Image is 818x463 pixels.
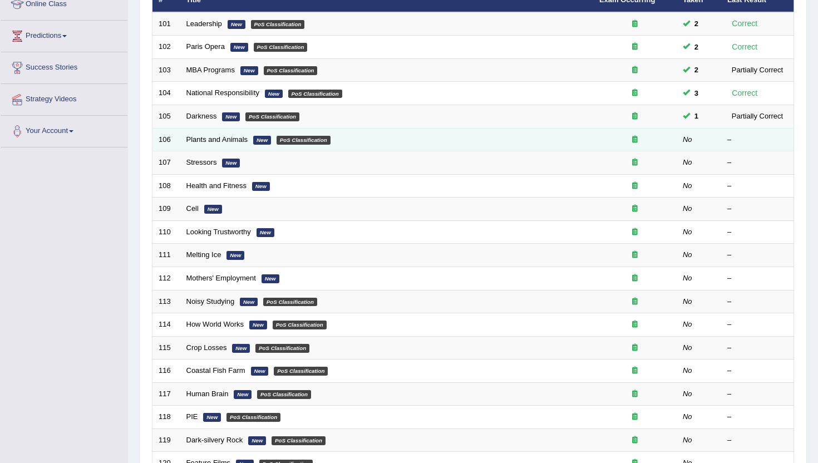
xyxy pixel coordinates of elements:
em: New [240,298,258,307]
div: – [727,181,787,191]
td: 116 [152,359,180,383]
td: 112 [152,267,180,290]
div: Partially Correct [727,110,787,122]
em: No [683,436,692,444]
div: – [727,343,787,353]
div: Exam occurring question [599,366,671,376]
span: You can still take this question [690,64,703,76]
a: Human Brain [186,390,229,398]
em: PoS Classification [257,390,311,399]
a: Looking Trustworthy [186,228,251,236]
a: Darkness [186,112,217,120]
div: Exam occurring question [599,111,671,122]
a: Melting Ice [186,250,221,259]
td: 103 [152,58,180,82]
div: – [727,157,787,168]
em: No [683,250,692,259]
span: You can still take this question [690,41,703,53]
div: Exam occurring question [599,250,671,260]
em: New [228,20,245,29]
a: National Responsibility [186,88,260,97]
a: PIE [186,412,198,421]
a: Health and Fitness [186,181,247,190]
em: New [248,436,266,445]
em: PoS Classification [273,321,327,329]
em: No [683,135,692,144]
td: 113 [152,290,180,313]
div: – [727,389,787,400]
div: Exam occurring question [599,343,671,353]
td: 102 [152,36,180,59]
em: New [253,136,271,145]
em: New [265,90,283,98]
a: Your Account [1,116,127,144]
div: Exam occurring question [599,297,671,307]
div: – [727,297,787,307]
a: Leadership [186,19,222,28]
div: Correct [727,17,762,30]
td: 114 [152,313,180,337]
div: – [727,435,787,446]
em: New [222,159,240,168]
div: Correct [727,41,762,53]
em: New [262,274,279,283]
div: Exam occurring question [599,42,671,52]
div: Exam occurring question [599,65,671,76]
em: New [257,228,274,237]
em: No [683,274,692,282]
div: Exam occurring question [599,273,671,284]
em: No [683,297,692,306]
td: 104 [152,82,180,105]
em: New [204,205,222,214]
em: PoS Classification [245,112,299,121]
em: PoS Classification [274,367,328,376]
div: Exam occurring question [599,157,671,168]
a: Cell [186,204,199,213]
td: 111 [152,244,180,267]
div: Exam occurring question [599,181,671,191]
em: New [249,321,267,329]
em: New [234,390,252,399]
td: 110 [152,220,180,244]
td: 118 [152,406,180,429]
em: New [222,112,240,121]
td: 101 [152,12,180,36]
td: 119 [152,428,180,452]
div: Exam occurring question [599,135,671,145]
a: Noisy Studying [186,297,235,306]
em: No [683,412,692,421]
td: 109 [152,198,180,221]
a: Predictions [1,21,127,48]
span: You can still take this question [690,18,703,29]
em: New [226,251,244,260]
em: PoS Classification [263,298,317,307]
div: Exam occurring question [599,88,671,98]
em: No [683,366,692,375]
em: PoS Classification [251,20,305,29]
em: New [230,43,248,52]
a: Coastal Fish Farm [186,366,245,375]
em: No [683,343,692,352]
em: PoS Classification [288,90,342,98]
em: New [251,367,269,376]
em: New [252,182,270,191]
div: – [727,227,787,238]
em: PoS Classification [226,413,280,422]
em: New [232,344,250,353]
span: You can still take this question [690,110,703,122]
a: Success Stories [1,52,127,80]
div: Exam occurring question [599,319,671,330]
em: No [683,320,692,328]
em: No [683,390,692,398]
div: Partially Correct [727,64,787,76]
em: New [240,66,258,75]
div: – [727,204,787,214]
em: PoS Classification [264,66,318,75]
a: MBA Programs [186,66,235,74]
div: Exam occurring question [599,204,671,214]
div: Exam occurring question [599,227,671,238]
em: PoS Classification [272,436,326,445]
div: Exam occurring question [599,435,671,446]
em: No [683,158,692,166]
td: 108 [152,174,180,198]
